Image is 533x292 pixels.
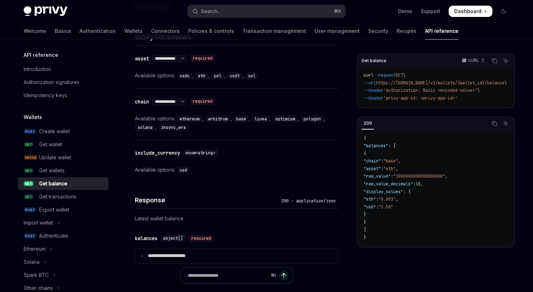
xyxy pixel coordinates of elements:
span: GET [24,168,34,173]
span: : [391,173,393,179]
span: "raw_value" [364,173,391,179]
div: Spark BTC [24,271,49,279]
a: Basics [55,23,71,40]
span: : [381,166,383,172]
span: : [376,204,378,210]
div: required [190,55,215,62]
a: Idempotency keys [18,89,108,102]
div: required [190,98,215,105]
a: Dashboard [449,6,492,17]
div: Available options: [135,71,339,80]
span: --header [364,88,383,93]
a: Recipes [397,23,417,40]
span: "eth" [364,196,376,202]
code: eth [195,72,208,79]
button: Copy the contents from the code block [490,56,499,65]
div: Import wallet [24,219,53,227]
p: cURL [468,58,479,63]
a: API reference [425,23,459,40]
div: , [227,71,245,80]
span: "2.56" [378,204,393,210]
code: optimism [273,115,298,123]
div: Get wallets [39,166,65,175]
span: Dashboard [454,8,481,15]
code: usdc [177,72,192,79]
span: "1000000000000000000" [393,173,445,179]
span: ] [364,227,366,233]
select: Select schema type [152,56,187,61]
h5: API reference [24,51,58,59]
span: : [376,196,378,202]
div: Solana [24,258,40,266]
span: "eth" [383,166,396,172]
div: , [205,114,233,123]
a: POSTCreate wallet [18,125,108,138]
a: GETGet transactions [18,190,108,203]
code: linea [252,115,270,123]
a: Support [421,8,440,15]
span: \ [403,72,406,78]
div: , [233,114,252,123]
a: POSTAuthenticate [18,230,108,242]
span: { [364,151,366,156]
div: Create wallet [39,127,70,136]
span: 'privy-app-id: <privy-app-id>' [383,95,457,101]
span: "display_values" [364,189,403,195]
span: --header [364,95,383,101]
code: pol [211,72,224,79]
code: sol [245,72,258,79]
div: Authenticate [39,232,68,240]
span: , [445,173,448,179]
a: GETGet wallets [18,164,108,177]
code: ethereum [177,115,202,123]
code: solana [135,124,155,131]
button: Toggle Solana section [18,256,108,268]
span: , [396,196,398,202]
button: Ask AI [501,119,510,128]
div: Export wallet [39,205,69,214]
span: GET [396,72,403,78]
span: { [364,135,366,141]
div: Ethereum [24,245,46,253]
div: 200 [361,119,374,127]
code: usdt [227,72,242,79]
div: Introduction [24,65,51,73]
div: , [195,71,211,80]
a: Introduction [18,63,108,76]
button: Send message [279,270,289,280]
div: Search... [201,7,221,16]
span: , [396,166,398,172]
a: GETGet wallet [18,138,108,151]
a: Security [368,23,388,40]
span: : [ [388,143,396,149]
div: Get balance [39,179,67,188]
div: Available options: [135,166,339,174]
span: "balances" [364,143,388,149]
h5: Wallets [24,113,42,121]
button: cURL [458,55,488,67]
p: Latest wallet balance. [135,214,339,223]
span: GET [24,142,34,147]
div: , [177,114,205,123]
span: : [381,158,383,164]
img: dark logo [24,6,67,16]
span: "asset" [364,166,381,172]
span: } [364,219,366,225]
a: POSTExport wallet [18,203,108,216]
a: Transaction management [242,23,306,40]
span: "chain" [364,158,381,164]
span: : { [403,189,411,195]
a: GETGet balance [18,177,108,190]
span: : [413,181,415,187]
a: Authentication [79,23,116,40]
span: } [364,234,366,240]
div: Update wallet [39,153,71,162]
select: Select schema type [152,99,187,105]
div: , [301,114,327,123]
span: 'Authorization: Basic <encoded-value>' [383,88,477,93]
a: PATCHUpdate wallet [18,151,108,164]
div: Get transactions [39,192,77,201]
span: https://[DOMAIN_NAME]/v1/wallets/{wallet_id}/balance [376,80,504,86]
code: base [233,115,249,123]
h4: Response [135,195,279,205]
